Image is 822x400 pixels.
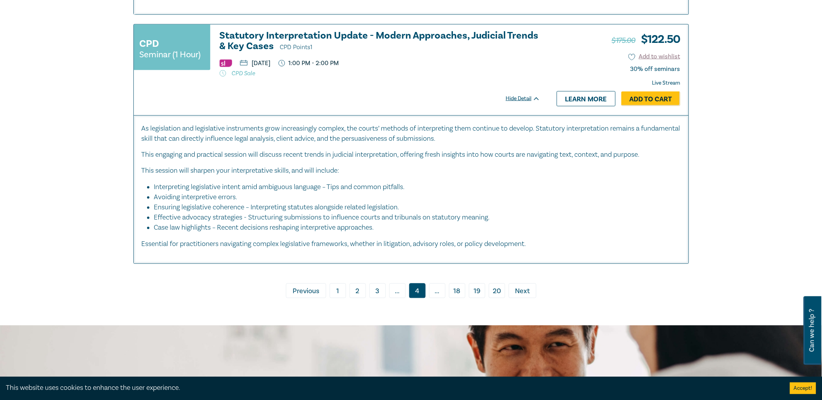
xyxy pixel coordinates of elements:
span: ... [389,283,406,298]
a: Learn more [557,91,616,106]
h3: CPD [140,37,159,51]
a: Previous [286,283,326,298]
h3: Statutory Interpretation Update - Modern Approaches, Judicial Trends & Key Cases [220,30,540,53]
p: [DATE] [240,60,271,66]
a: 19 [469,283,485,298]
a: 18 [449,283,465,298]
strong: Live Stream [652,80,680,87]
a: 2 [350,283,366,298]
p: 1:00 PM - 2:00 PM [279,60,339,67]
h3: $ 122.50 [612,30,680,48]
div: This website uses cookies to enhance the user experience. [6,383,778,393]
a: 4 [409,283,426,298]
p: This session will sharpen your interpretative skills, and will include: [142,166,681,176]
a: 1 [330,283,346,298]
p: Essential for practitioners navigating complex legislative frameworks, whether in litigation, adv... [142,239,681,250]
a: Next [509,283,536,298]
a: 20 [489,283,505,298]
button: Add to wishlist [628,52,680,61]
div: 30% off seminars [630,65,680,73]
span: Next [515,287,530,297]
img: Substantive Law [220,60,232,67]
a: 3 [369,283,386,298]
li: Avoiding interpretive errors. [154,193,673,203]
span: Can we help ? [808,301,816,360]
div: Hide Detail [506,95,549,103]
span: CPD Points 1 [280,43,313,51]
li: Interpreting legislative intent amid ambiguous language – Tips and common pitfalls. [154,182,673,193]
button: Accept cookies [790,382,816,394]
a: Statutory Interpretation Update - Modern Approaches, Judicial Trends & Key Cases CPD Points1 [220,30,540,53]
li: Case law highlights – Recent decisions reshaping interpretive approaches. [154,223,681,233]
span: ... [429,283,446,298]
li: Effective advocacy strategies - Structuring submissions to influence courts and tribunals on stat... [154,213,673,223]
span: $175.00 [612,35,636,46]
p: As legislation and legislative instruments grow increasingly complex, the courts’ methods of inte... [142,124,681,144]
p: CPD Sale [220,69,540,77]
span: Previous [293,287,319,297]
small: Seminar (1 Hour) [140,51,201,58]
a: Add to Cart [621,92,680,106]
p: This engaging and practical session will discuss recent trends in judicial interpretation, offeri... [142,150,681,160]
li: Ensuring legislative coherence – Interpreting statutes alongside related legislation. [154,203,673,213]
